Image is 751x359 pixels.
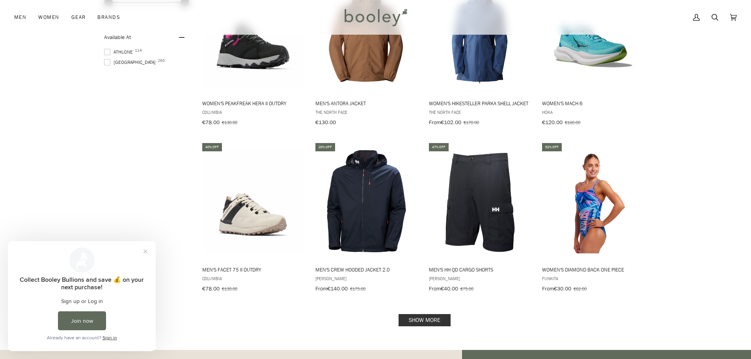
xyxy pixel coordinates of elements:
[542,266,644,273] span: Women's Diamond Back One Piece
[464,119,479,126] span: €170.00
[222,285,237,292] span: €130.00
[201,142,306,295] a: Men's Facet 75 II Outdry
[542,100,644,107] span: Women's Mach 6
[314,149,419,253] img: Helly Hansen Men's Crew Hooded Jacket 2.0 Navy - Booley Galway
[429,266,531,273] span: Men's HH QD Cargo Shorts
[441,119,461,126] span: €102.00
[202,285,220,292] span: €78.00
[399,314,451,326] a: Show more
[314,142,419,295] a: Men's Crew Hooded Jacket 2.0
[429,285,441,292] span: From
[541,142,645,295] a: Women's Diamond Back One Piece
[104,59,158,66] span: [GEOGRAPHIC_DATA]
[429,119,441,126] span: From
[315,143,335,151] div: 20% off
[554,285,571,292] span: €30.00
[202,316,647,324] div: Pagination
[341,6,410,29] img: Booley
[542,285,554,292] span: From
[135,48,142,52] span: 114
[565,119,580,126] span: €160.00
[38,13,59,21] span: Women
[429,143,449,151] div: 47% off
[8,241,156,351] iframe: Loyalty program pop-up with offers and actions
[428,142,532,295] a: Men's HH QD Cargo Shorts
[315,275,417,282] span: [PERSON_NAME]
[202,119,220,126] span: €78.00
[202,100,304,107] span: Women's Peakfreak Hera II OutDry
[542,275,644,282] span: Funkita
[315,266,417,273] span: Men's Crew Hooded Jacket 2.0
[202,275,304,282] span: Columbia
[14,13,26,21] span: Men
[441,285,458,292] span: €40.00
[429,275,531,282] span: [PERSON_NAME]
[428,149,532,253] img: Helly Hansen Men's HH QD Cargo Shorts Navy - Booley Galway
[429,109,531,115] span: The North Face
[574,285,587,292] span: €62.00
[350,285,365,292] span: €175.00
[202,266,304,273] span: Men's Facet 75 II Outdry
[542,119,563,126] span: €120.00
[104,33,131,41] span: Available At
[202,109,304,115] span: Columbia
[222,119,237,126] span: €130.00
[460,285,473,292] span: €75.00
[315,119,336,126] span: €130.00
[327,285,348,292] span: €140.00
[71,13,86,21] span: Gear
[542,143,562,151] div: 52% off
[202,143,222,151] div: 40% off
[315,100,417,107] span: Men's Antora Jacket
[158,59,165,63] span: 260
[104,48,135,56] span: Athlone
[97,13,120,21] span: Brands
[201,149,306,253] img: Columbia Men's Facet 75 II Outdry Dark Stone / Black - Booley Galway
[315,285,327,292] span: From
[315,109,417,115] span: The North Face
[542,109,644,115] span: Hoka
[429,100,531,107] span: Women's Hikesteller Parka Shell Jacket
